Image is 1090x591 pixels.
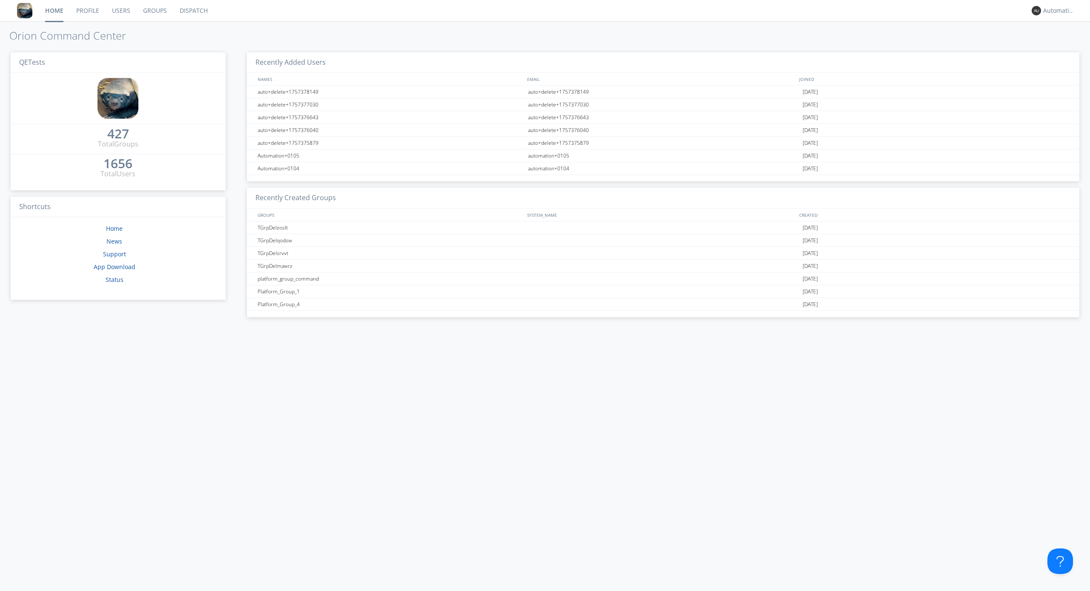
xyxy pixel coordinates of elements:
div: automation+0104 [526,162,800,175]
span: [DATE] [803,285,818,298]
div: Platform_Group_1 [255,285,526,298]
span: [DATE] [803,234,818,247]
span: [DATE] [803,298,818,311]
div: auto+delete+1757378149 [255,86,526,98]
div: auto+delete+1757378149 [526,86,800,98]
a: Status [106,275,123,284]
a: Automation+0105automation+0105[DATE] [247,149,1079,162]
div: TGrpDelmawrz [255,260,526,272]
a: Platform_Group_4[DATE] [247,298,1079,311]
span: [DATE] [803,149,818,162]
div: NAMES [255,73,523,85]
div: auto+delete+1757375879 [255,137,526,149]
h3: Recently Added Users [247,52,1079,73]
a: auto+delete+1757378149auto+delete+1757378149[DATE] [247,86,1079,98]
span: [DATE] [803,247,818,260]
div: auto+delete+1757377030 [255,98,526,111]
iframe: Toggle Customer Support [1047,548,1073,574]
div: TGrpDelsrvvt [255,247,526,259]
div: auto+delete+1757376643 [255,111,526,123]
span: [DATE] [803,124,818,137]
h3: Recently Created Groups [247,188,1079,209]
img: 373638.png [1032,6,1041,15]
img: 8ff700cf5bab4eb8a436322861af2272 [98,78,138,119]
a: auto+delete+1757376040auto+delete+1757376040[DATE] [247,124,1079,137]
span: [DATE] [803,221,818,234]
div: CREATED [797,209,1071,221]
div: TGrpDelqodsw [255,234,526,247]
div: 1656 [103,159,132,168]
div: auto+delete+1757376040 [526,124,800,136]
a: TGrpDelmawrz[DATE] [247,260,1079,273]
div: EMAIL [525,73,797,85]
a: auto+delete+1757375879auto+delete+1757375879[DATE] [247,137,1079,149]
div: auto+delete+1757377030 [526,98,800,111]
a: platform_group_command[DATE] [247,273,1079,285]
a: Automation+0104automation+0104[DATE] [247,162,1079,175]
div: TGrpDelzoslt [255,221,526,234]
img: 8ff700cf5bab4eb8a436322861af2272 [17,3,32,18]
div: Total Users [100,169,135,179]
div: SYSTEM_NAME [525,209,797,221]
a: Support [103,250,126,258]
div: Automation+0104 [255,162,526,175]
a: auto+delete+1757376643auto+delete+1757376643[DATE] [247,111,1079,124]
div: auto+delete+1757376040 [255,124,526,136]
div: auto+delete+1757375879 [526,137,800,149]
span: [DATE] [803,273,818,285]
div: Automation+0105 [255,149,526,162]
span: QETests [19,57,45,67]
div: JOINED [797,73,1071,85]
div: 427 [107,129,129,138]
span: [DATE] [803,98,818,111]
div: Automation+0004 [1043,6,1075,15]
a: TGrpDelzoslt[DATE] [247,221,1079,234]
div: auto+delete+1757376643 [526,111,800,123]
a: Home [106,224,123,232]
span: [DATE] [803,137,818,149]
a: auto+delete+1757377030auto+delete+1757377030[DATE] [247,98,1079,111]
div: Platform_Group_4 [255,298,526,310]
span: [DATE] [803,162,818,175]
h3: Shortcuts [11,197,226,218]
a: TGrpDelsrvvt[DATE] [247,247,1079,260]
div: automation+0105 [526,149,800,162]
div: platform_group_command [255,273,526,285]
span: [DATE] [803,111,818,124]
span: [DATE] [803,86,818,98]
div: Total Groups [98,139,138,149]
a: 1656 [103,159,132,169]
span: [DATE] [803,260,818,273]
a: TGrpDelqodsw[DATE] [247,234,1079,247]
a: App Download [94,263,135,271]
a: 427 [107,129,129,139]
a: Platform_Group_1[DATE] [247,285,1079,298]
div: GROUPS [255,209,523,221]
a: News [106,237,122,245]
